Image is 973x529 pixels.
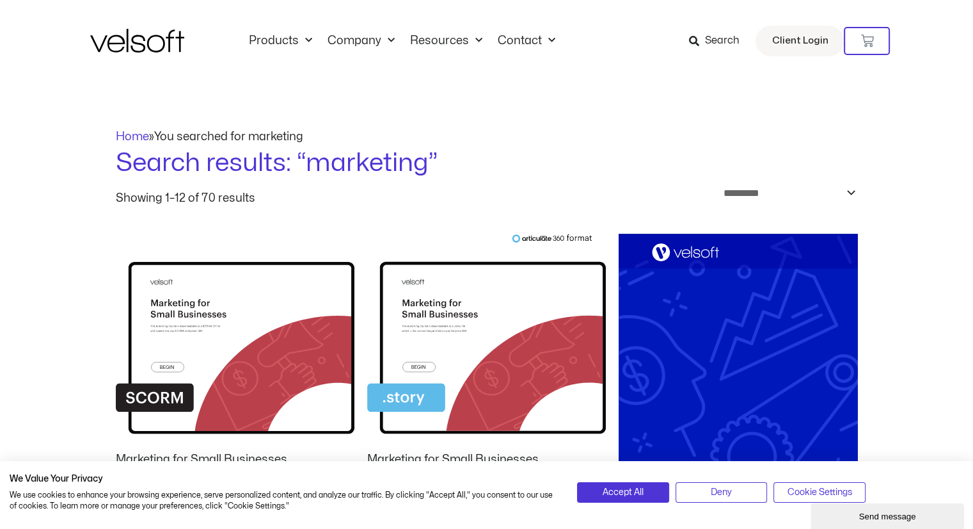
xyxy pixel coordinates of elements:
span: Search [704,33,739,49]
span: Cookie Settings [787,485,851,500]
nav: Menu [241,34,563,48]
a: ProductsMenu Toggle [241,34,320,48]
a: Home [116,131,149,142]
a: ResourcesMenu Toggle [402,34,490,48]
a: ContactMenu Toggle [490,34,563,48]
a: Search [688,30,748,52]
img: Velsoft Training Materials [90,29,184,53]
a: Client Login [755,26,844,56]
p: Showing 1–12 of 70 results [116,193,255,204]
h2: We Value Your Privacy [10,473,558,485]
button: Adjust cookie preferences [773,482,865,503]
img: Marketing for Small Businesses [367,234,606,442]
span: Deny [711,485,732,500]
span: Client Login [771,33,828,49]
span: » [116,131,303,142]
button: Accept all cookies [577,482,668,503]
iframe: chat widget [811,501,967,529]
span: Accept All [603,485,644,500]
a: CompanyMenu Toggle [320,34,402,48]
p: We use cookies to enhance your browsing experience, serve personalized content, and analyze our t... [10,490,558,512]
h1: Search results: “marketing” [116,145,858,181]
select: Shop order [715,181,857,206]
img: Marketing for Small Businesses [116,234,354,442]
button: Deny all cookies [676,482,767,503]
span: You searched for marketing [154,131,303,142]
